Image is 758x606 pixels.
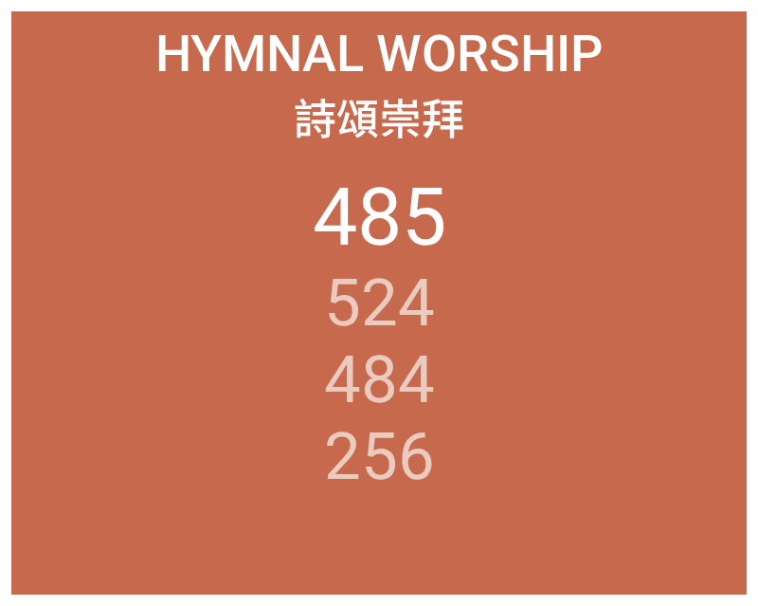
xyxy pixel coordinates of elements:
li: 256 [324,418,435,495]
span: Hymnal Worship [155,24,603,83]
li: 484 [324,341,435,418]
li: 524 [324,265,435,341]
span: 詩頌崇拜 [294,85,464,147]
li: 485 [313,171,446,265]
